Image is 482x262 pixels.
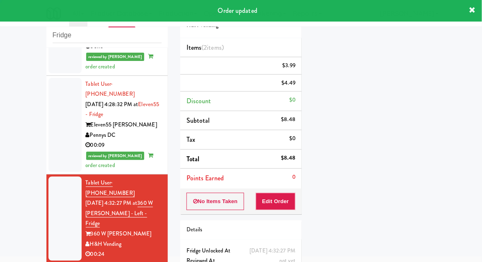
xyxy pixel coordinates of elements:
span: Tax [187,135,195,144]
span: [DATE] 4:28:32 PM at [86,100,138,108]
span: (2 ) [201,43,224,52]
ng-pluralize: items [207,43,222,52]
div: Fridge Unlocked At [187,246,295,256]
span: Discount [187,96,211,106]
div: Pennys DC [86,130,162,141]
div: $3.99 [283,61,296,71]
div: 360 W [PERSON_NAME] [86,229,162,239]
span: reviewed by [PERSON_NAME] [86,53,145,61]
div: $0 [289,133,295,144]
div: [DATE] 4:32:27 PM [249,246,295,256]
button: No Items Taken [187,193,245,210]
span: Items [187,43,224,52]
span: Total [187,154,200,164]
span: Points Earned [187,173,224,183]
div: H&H Vending [86,239,162,250]
div: 00:24 [86,249,162,260]
span: Order updated [218,6,257,15]
a: Tablet User· [PHONE_NUMBER] [86,179,135,197]
span: Subtotal [187,116,210,125]
div: Details [187,225,295,235]
div: Eleven55 [PERSON_NAME] [86,120,162,130]
input: Search vision orders [53,28,162,43]
div: $4.49 [282,78,296,88]
div: 00:09 [86,140,162,150]
span: [DATE] 4:32:27 PM at [86,199,138,207]
h5: H&H Vending [187,22,295,29]
div: $8.48 [281,153,296,163]
div: $0 [289,95,295,105]
div: $8.48 [281,114,296,125]
button: Edit Order [256,193,296,210]
div: 0 [292,172,295,182]
a: 360 W [PERSON_NAME] - Left - Fridge [86,199,153,228]
li: Tablet User· [PHONE_NUMBER][DATE] 4:28:32 PM atEleven55 - FridgeEleven55 [PERSON_NAME]Pennys DC00... [46,76,168,175]
a: Tablet User· [PHONE_NUMBER] [86,80,135,98]
span: · [PHONE_NUMBER] [86,179,135,197]
span: reviewed by [PERSON_NAME] [86,152,145,160]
